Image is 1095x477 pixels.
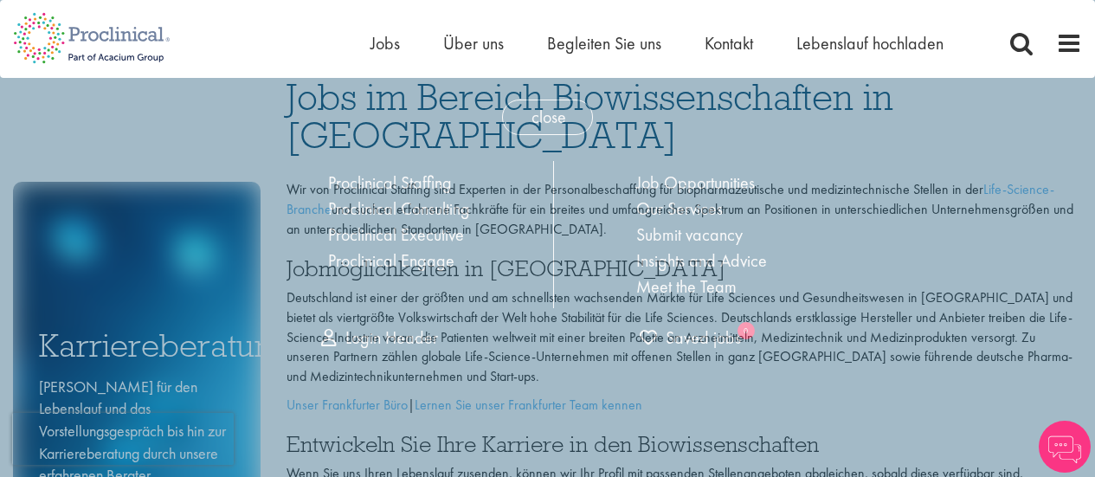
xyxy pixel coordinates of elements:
[796,32,944,55] a: Lebenslauf hochladen
[738,322,755,339] sub: 0
[328,197,470,220] a: Proclinical Consulting
[328,223,464,246] a: Proclinical Executive
[443,32,504,55] a: Über uns
[636,223,743,246] a: Submit vacancy
[636,171,755,194] a: Job Opportunities
[640,326,741,349] span: Saved jobs
[1039,421,1091,473] img: Chatbot
[321,326,438,349] a: Login Header
[502,100,593,135] span: close
[370,32,400,55] a: Jobs
[328,249,454,272] a: Proclinical Engage
[636,275,737,298] a: Meet the Team
[705,32,753,55] a: Kontakt
[640,326,741,351] a: 0 jobs in shortlist
[636,197,723,220] a: Our Services
[636,249,767,272] a: Insights and Advice
[328,171,452,194] a: Proclinical Staffing
[547,32,661,55] a: Begleiten Sie uns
